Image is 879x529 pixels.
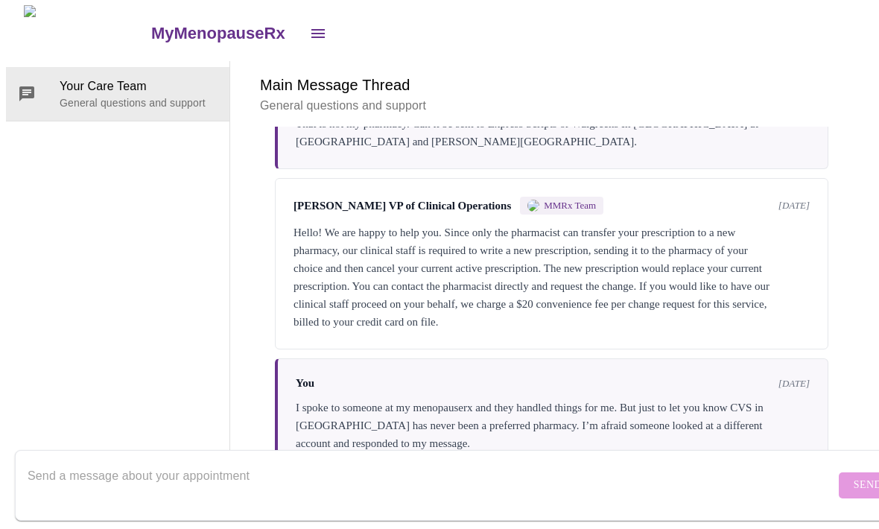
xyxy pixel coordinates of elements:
[293,200,511,213] span: [PERSON_NAME] VP of Clinical Operations
[296,115,810,151] div: That is not my pharmacy. Can it be sent to Express Scripts or Walgreens In [GEOGRAPHIC_DATA] at [...
[149,8,299,60] a: MyMenopauseRx
[527,200,539,212] img: MMRX
[300,16,336,52] button: open drawer
[296,378,314,390] span: You
[151,25,285,44] h3: MyMenopauseRx
[28,462,835,510] textarea: Send a message about your appointment
[6,68,229,121] div: Your Care TeamGeneral questions and support
[24,6,149,62] img: MyMenopauseRx Logo
[544,200,596,212] span: MMRx Team
[260,74,843,98] h6: Main Message Thread
[778,200,810,212] span: [DATE]
[60,96,218,111] p: General questions and support
[296,399,810,453] div: I spoke to someone at my menopauserx and they handled things for me. But just to let you know CVS...
[260,98,843,115] p: General questions and support
[293,224,810,332] div: Hello! We are happy to help you. Since only the pharmacist can transfer your prescription to a ne...
[60,78,218,96] span: Your Care Team
[778,378,810,390] span: [DATE]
